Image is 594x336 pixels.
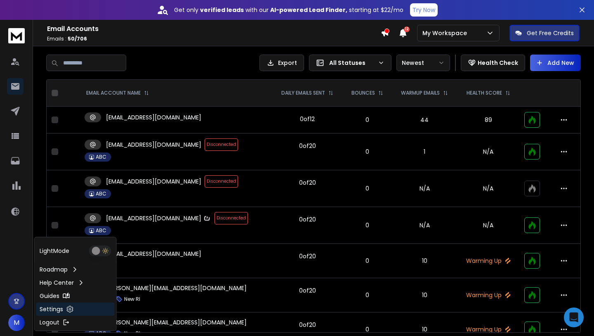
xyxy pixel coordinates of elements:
[96,154,106,160] p: ABC
[106,318,247,326] p: [PERSON_NAME][EMAIL_ADDRESS][DOMAIN_NAME]
[281,90,325,96] p: DAILY EMAILS SENT
[348,184,387,193] p: 0
[106,113,201,122] p: [EMAIL_ADDRESS][DOMAIN_NAME]
[174,6,403,14] p: Get only with our starting at $22/mo
[392,133,457,170] td: 1
[530,55,581,71] button: Add New
[478,59,518,67] p: Health Check
[203,214,211,223] img: Zapmail Logo
[462,325,514,334] p: Warming Up
[47,24,381,34] h1: Email Accounts
[462,184,514,193] p: N/A
[348,325,387,334] p: 0
[68,35,87,42] span: 50 / 706
[47,36,381,42] p: Emails :
[392,107,457,133] td: 44
[351,90,375,96] p: BOUNCES
[509,25,580,41] button: Get Free Credits
[462,148,514,156] p: N/A
[348,257,387,265] p: 0
[462,291,514,299] p: Warming Up
[564,307,584,327] div: Open Intercom Messenger
[348,116,387,124] p: 0
[461,55,525,71] button: Health Check
[36,303,115,316] a: Settings
[412,6,435,14] p: Try Now
[299,215,316,224] div: 0 of 20
[348,148,387,156] p: 0
[124,296,140,303] p: New RI
[457,107,519,133] td: 89
[36,263,115,276] a: Roadmap
[299,286,316,295] div: 0 of 20
[392,278,457,312] td: 10
[40,305,63,313] p: Settings
[299,142,316,150] div: 0 of 20
[299,321,316,329] div: 0 of 20
[300,115,315,123] div: 0 of 12
[348,221,387,229] p: 0
[467,90,502,96] p: HEALTH SCORE
[106,141,201,149] p: [EMAIL_ADDRESS][DOMAIN_NAME]
[348,291,387,299] p: 0
[392,170,457,207] td: N/A
[462,257,514,265] p: Warming Up
[259,55,304,71] button: Export
[40,247,69,255] p: Light Mode
[8,28,25,43] img: logo
[299,252,316,260] div: 0 of 20
[8,315,25,331] button: M
[96,191,106,197] p: ABC
[106,284,247,292] p: [PERSON_NAME][EMAIL_ADDRESS][DOMAIN_NAME]
[40,292,59,300] p: Guides
[392,244,457,278] td: 10
[329,59,375,67] p: All Statuses
[205,175,238,188] span: Disconnected
[40,279,74,287] p: Help Center
[106,250,201,258] p: [EMAIL_ADDRESS][DOMAIN_NAME]
[410,3,438,17] button: Try Now
[40,265,68,274] p: Roadmap
[36,289,115,303] a: Guides
[422,29,470,37] p: My Workspace
[200,6,244,14] strong: verified leads
[270,6,347,14] strong: AI-powered Lead Finder,
[392,207,457,244] td: N/A
[462,221,514,229] p: N/A
[36,276,115,289] a: Help Center
[299,179,316,187] div: 0 of 20
[527,29,574,37] p: Get Free Credits
[86,90,149,96] div: EMAIL ACCOUNT NAME
[106,214,211,223] p: [EMAIL_ADDRESS][DOMAIN_NAME]
[214,212,248,224] span: Disconnected
[106,177,201,186] p: [EMAIL_ADDRESS][DOMAIN_NAME]
[404,26,410,32] span: 12
[205,138,238,151] span: Disconnected
[396,55,450,71] button: Newest
[40,318,59,326] p: Logout
[96,227,106,234] p: ABC
[401,90,440,96] p: WARMUP EMAILS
